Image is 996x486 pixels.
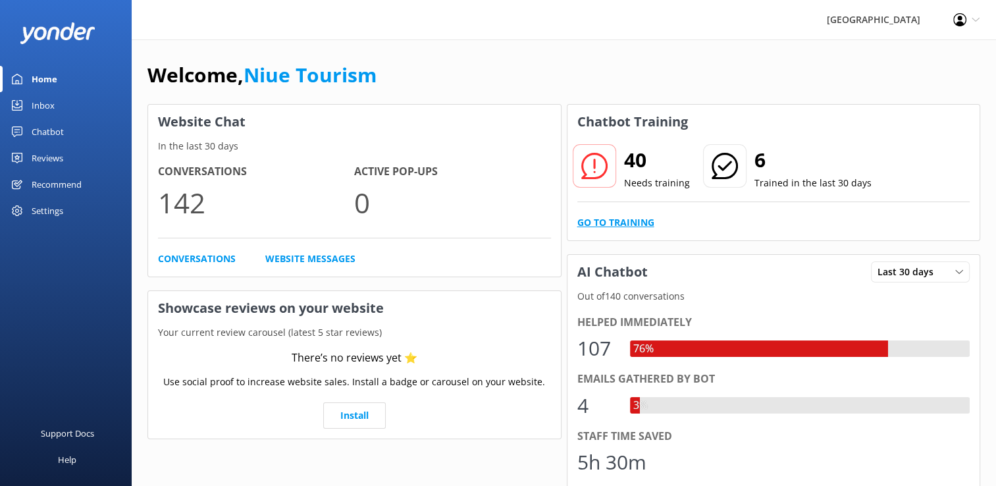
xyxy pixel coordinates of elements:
[878,265,941,279] span: Last 30 days
[32,145,63,171] div: Reviews
[354,163,550,180] h4: Active Pop-ups
[32,92,55,119] div: Inbox
[148,139,561,153] p: In the last 30 days
[244,61,377,88] a: Niue Tourism
[624,144,690,176] h2: 40
[163,375,545,389] p: Use social proof to increase website sales. Install a badge or carousel on your website.
[158,180,354,225] p: 142
[41,420,94,446] div: Support Docs
[147,59,377,91] h1: Welcome,
[577,314,970,331] div: Helped immediately
[567,255,658,289] h3: AI Chatbot
[32,171,82,198] div: Recommend
[32,119,64,145] div: Chatbot
[577,215,654,230] a: Go to Training
[577,446,646,478] div: 5h 30m
[32,198,63,224] div: Settings
[32,66,57,92] div: Home
[148,291,561,325] h3: Showcase reviews on your website
[354,180,550,225] p: 0
[58,446,76,473] div: Help
[577,333,617,364] div: 107
[158,252,236,266] a: Conversations
[577,371,970,388] div: Emails gathered by bot
[148,105,561,139] h3: Website Chat
[158,163,354,180] h4: Conversations
[148,325,561,340] p: Your current review carousel (latest 5 star reviews)
[754,144,872,176] h2: 6
[292,350,417,367] div: There’s no reviews yet ⭐
[265,252,355,266] a: Website Messages
[577,428,970,445] div: Staff time saved
[323,402,386,429] a: Install
[577,390,617,421] div: 4
[624,176,690,190] p: Needs training
[630,397,651,414] div: 3%
[567,289,980,304] p: Out of 140 conversations
[20,22,95,44] img: yonder-white-logo.png
[567,105,698,139] h3: Chatbot Training
[754,176,872,190] p: Trained in the last 30 days
[630,340,657,358] div: 76%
